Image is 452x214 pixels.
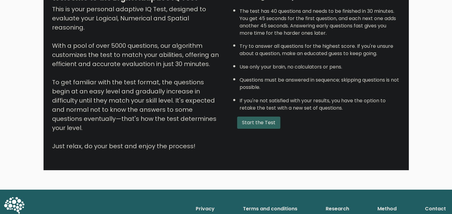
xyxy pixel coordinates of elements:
li: Use only your brain, no calculators or pens. [240,60,400,71]
button: Start the Test [237,117,280,129]
li: Questions must be answered in sequence; skipping questions is not possible. [240,73,400,91]
li: Try to answer all questions for the highest score. If you're unsure about a question, make an edu... [240,40,400,57]
li: If you're not satisfied with your results, you have the option to retake the test with a new set ... [240,94,400,112]
li: The test has 40 questions and needs to be finished in 30 minutes. You get 45 seconds for the firs... [240,5,400,37]
div: This is your personal adaptive IQ Test, designed to evaluate your Logical, Numerical and Spatial ... [52,5,222,151]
